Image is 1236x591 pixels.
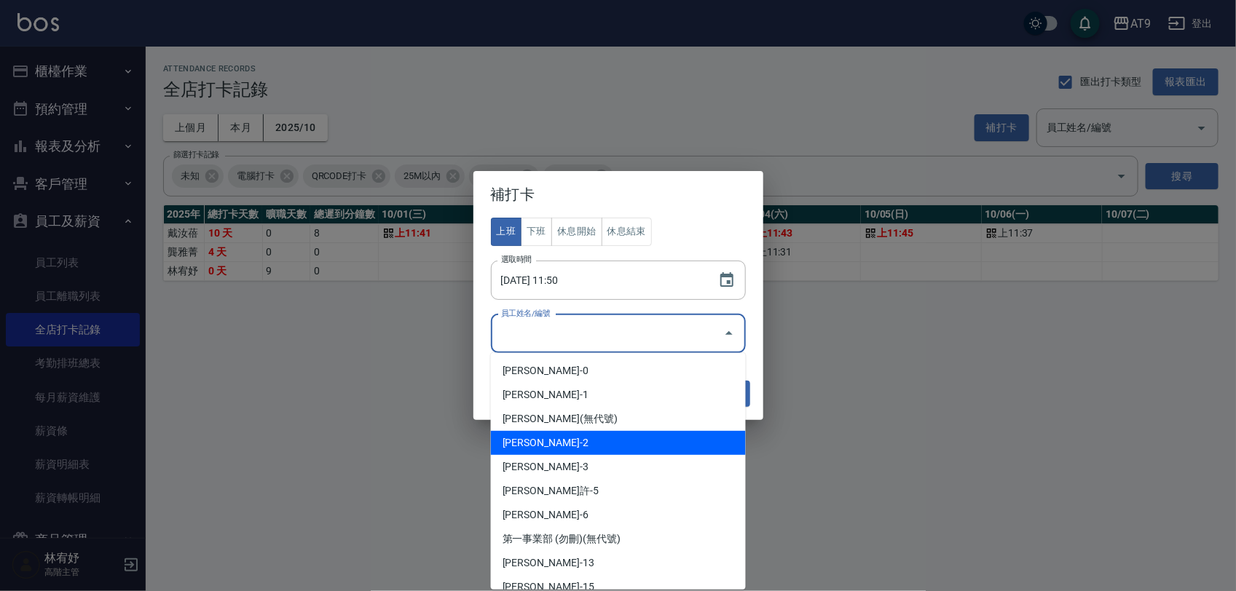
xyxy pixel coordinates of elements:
[521,218,552,246] button: 下班
[491,359,746,383] li: [PERSON_NAME]-0
[491,407,746,431] li: [PERSON_NAME](無代號)
[501,254,532,265] label: 選取時間
[709,263,744,298] button: Choose date, selected date is 2025-10-01
[491,218,522,246] button: 上班
[551,218,602,246] button: 休息開始
[473,171,763,218] h2: 補打卡
[491,503,746,527] li: [PERSON_NAME]-6
[491,527,746,551] li: 第一事業部 (勿刪)(無代號)
[602,218,653,246] button: 休息結束
[501,308,550,319] label: 員工姓名/編號
[491,455,746,479] li: [PERSON_NAME]-3
[717,322,741,345] button: Close
[491,431,746,455] li: [PERSON_NAME]-2
[491,551,746,575] li: [PERSON_NAME]-13
[491,261,704,300] input: YYYY/MM/DD hh:mm
[491,383,746,407] li: [PERSON_NAME]-1
[491,479,746,503] li: [PERSON_NAME]許-5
